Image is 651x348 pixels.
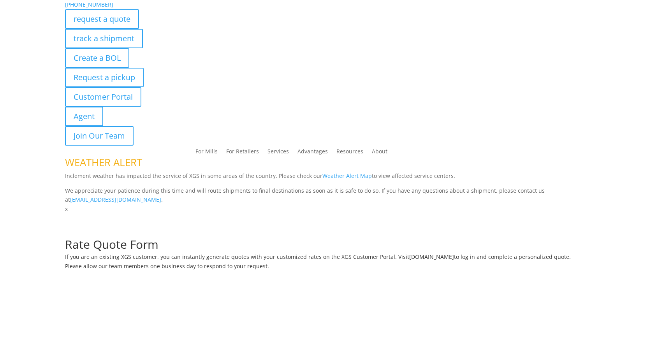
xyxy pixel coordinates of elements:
a: request a quote [65,9,139,29]
p: We appreciate your patience during this time and will route shipments to final destinations as so... [65,186,586,205]
a: Customer Portal [65,87,141,107]
a: Resources [336,149,363,157]
h1: Request a Quote [65,214,586,229]
a: Advantages [297,149,328,157]
a: Weather Alert Map [322,172,372,179]
a: Join Our Team [65,126,134,146]
h1: Rate Quote Form [65,239,586,254]
a: For Retailers [226,149,259,157]
a: [PHONE_NUMBER] [65,1,113,8]
a: [DOMAIN_NAME] [409,253,454,260]
a: About [372,149,387,157]
a: Request a pickup [65,68,144,87]
span: to log in and complete a personalized quote. [454,253,571,260]
a: [EMAIL_ADDRESS][DOMAIN_NAME] [70,196,161,203]
h6: Please allow our team members one business day to respond to your request. [65,264,586,273]
p: x [65,204,586,214]
span: WEATHER ALERT [65,155,142,169]
a: track a shipment [65,29,143,48]
a: For Mills [195,149,218,157]
span: If you are an existing XGS customer, you can instantly generate quotes with your customized rates... [65,253,409,260]
p: Inclement weather has impacted the service of XGS in some areas of the country. Please check our ... [65,171,586,186]
a: Create a BOL [65,48,129,68]
a: Services [267,149,289,157]
a: Agent [65,107,103,126]
p: Complete the form below for a customized quote based on your shipping needs. [65,229,586,239]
